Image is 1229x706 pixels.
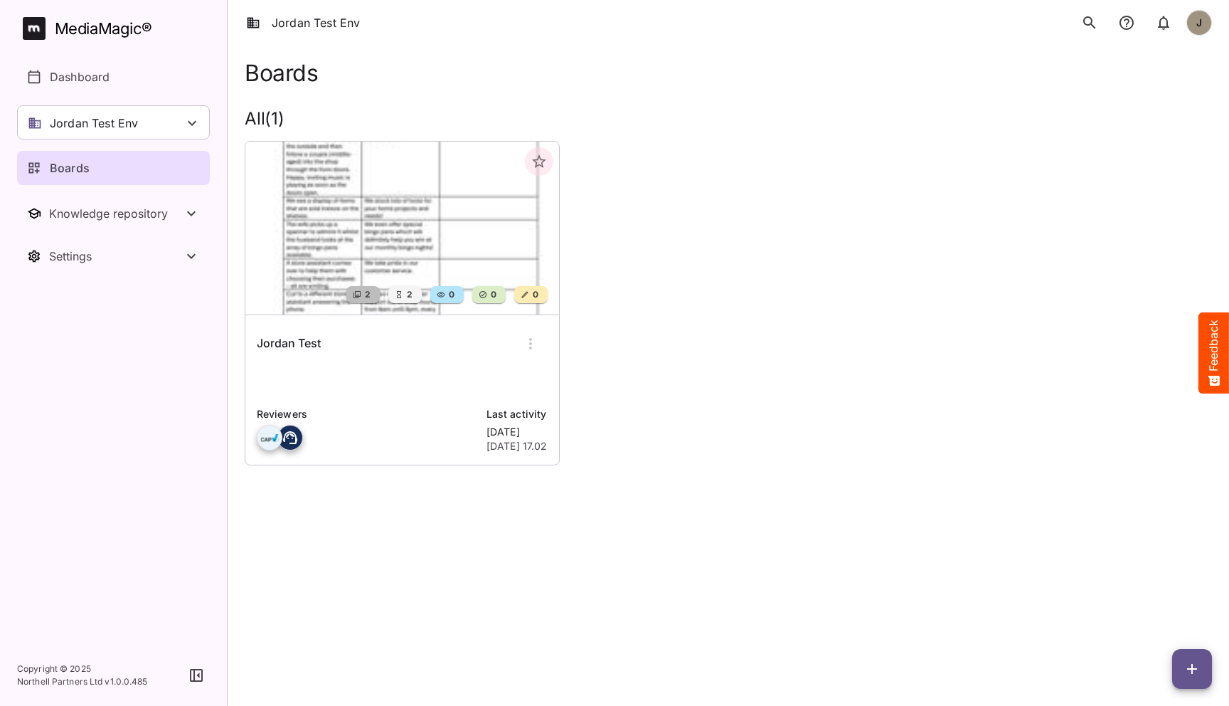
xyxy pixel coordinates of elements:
div: MediaMagic ® [55,17,152,41]
h6: Jordan Test [257,334,321,353]
p: Boards [50,159,90,176]
p: Jordan Test Env [50,115,138,132]
nav: Knowledge repository [17,196,210,231]
div: Knowledge repository [49,206,183,221]
span: 0 [489,288,496,302]
a: Dashboard [17,60,210,94]
button: notifications [1149,9,1178,37]
a: Boards [17,151,210,185]
p: [DATE] [486,425,548,439]
span: 2 [363,288,371,302]
button: search [1075,9,1104,37]
button: Toggle Knowledge repository [17,196,210,231]
button: Toggle Settings [17,239,210,273]
div: Settings [49,249,183,263]
div: J [1186,10,1212,36]
nav: Settings [17,239,210,273]
p: Reviewers [257,406,478,422]
h1: Boards [245,60,318,86]
p: Copyright © 2025 [17,663,148,675]
p: Dashboard [50,68,110,85]
button: Feedback [1198,312,1229,394]
p: Northell Partners Ltd v 1.0.0.485 [17,675,148,688]
h2: All ( 1 ) [245,109,1212,130]
span: 0 [531,288,538,302]
p: Last activity [486,406,548,422]
a: MediaMagic® [23,17,210,40]
p: [DATE] 17.02 [486,439,548,453]
button: notifications [1112,9,1141,37]
img: Jordan Test [245,142,559,315]
span: 0 [447,288,454,302]
span: 2 [405,288,413,302]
